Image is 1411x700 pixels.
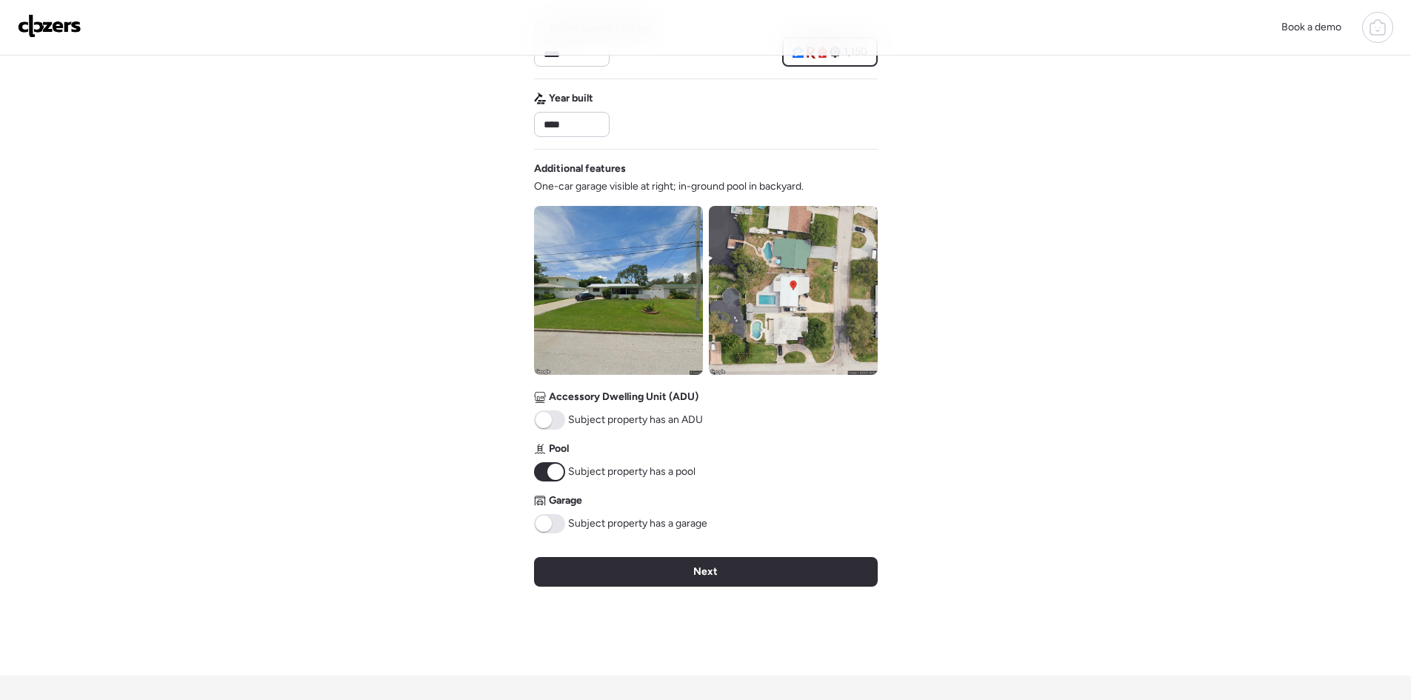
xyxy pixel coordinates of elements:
[568,464,696,479] span: Subject property has a pool
[534,179,804,194] span: One-car garage visible at right; in-ground pool in backyard.
[1281,21,1341,33] span: Book a demo
[693,564,718,579] span: Next
[549,493,582,508] span: Garage
[18,14,81,38] img: Logo
[549,390,698,404] span: Accessory Dwelling Unit (ADU)
[568,516,707,531] span: Subject property has a garage
[534,161,626,176] span: Additional features
[549,91,593,106] span: Year built
[568,413,703,427] span: Subject property has an ADU
[549,441,569,456] span: Pool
